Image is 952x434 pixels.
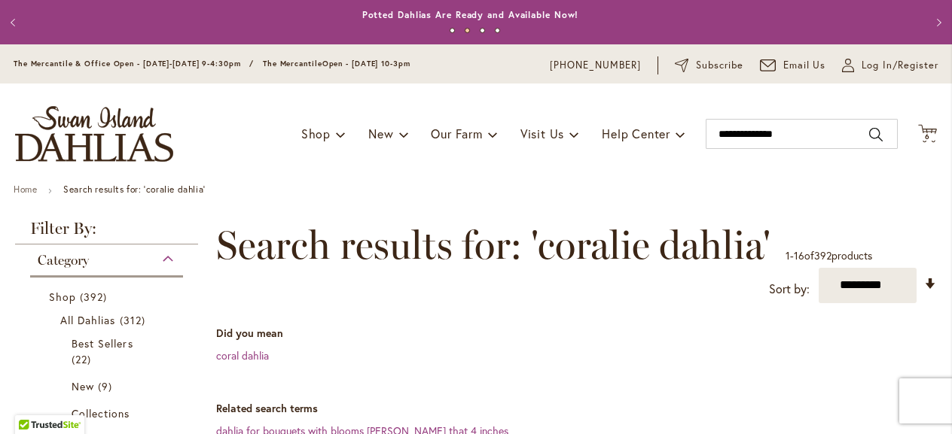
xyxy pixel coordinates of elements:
span: 312 [120,312,149,328]
span: Our Farm [431,126,482,141]
span: Collections [72,406,130,420]
a: store logo [15,106,173,162]
span: The Mercantile & Office Open - [DATE]-[DATE] 9-4:30pm / The Mercantile [14,59,322,68]
a: All Dahlias [60,312,157,328]
span: 392 [80,289,111,305]
a: Shop [49,289,168,305]
span: All Dahlias [60,313,116,327]
p: - of products [786,244,872,268]
span: 22 [72,351,95,367]
button: 1 of 4 [450,28,455,33]
span: Subscribe [696,58,743,73]
span: 9 [98,378,116,394]
span: Shop [49,290,76,304]
label: Sort by: [769,275,810,303]
button: 4 of 4 [495,28,500,33]
a: New [72,378,145,394]
span: New [368,126,393,141]
a: [PHONE_NUMBER] [550,58,641,73]
span: Best Sellers [72,336,133,351]
iframe: Launch Accessibility Center [11,381,53,423]
span: Log In/Register [862,58,938,73]
span: Category [38,252,89,269]
dt: Related search terms [216,401,937,416]
span: Help Center [602,126,670,141]
span: Visit Us [520,126,564,141]
a: Potted Dahlias Are Ready and Available Now! [362,9,579,20]
span: 1 [786,248,790,263]
button: 2 of 4 [465,28,470,33]
button: Next [922,8,952,38]
button: 6 [918,124,937,144]
span: 392 [814,248,831,263]
strong: Search results for: 'coralie dahlia' [63,184,206,195]
span: New [72,379,94,393]
button: 3 of 4 [480,28,485,33]
a: Home [14,184,37,195]
span: 16 [794,248,804,263]
a: Subscribe [675,58,743,73]
span: Open - [DATE] 10-3pm [322,59,410,68]
span: Shop [301,126,331,141]
span: Search results for: 'coralie dahlia' [216,223,770,268]
a: coral dahlia [216,348,269,363]
span: Email Us [783,58,826,73]
a: Email Us [760,58,826,73]
a: Best Sellers [72,335,145,367]
a: Log In/Register [842,58,938,73]
span: 6 [925,132,930,141]
dt: Did you mean [216,326,937,341]
strong: Filter By: [15,220,198,244]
